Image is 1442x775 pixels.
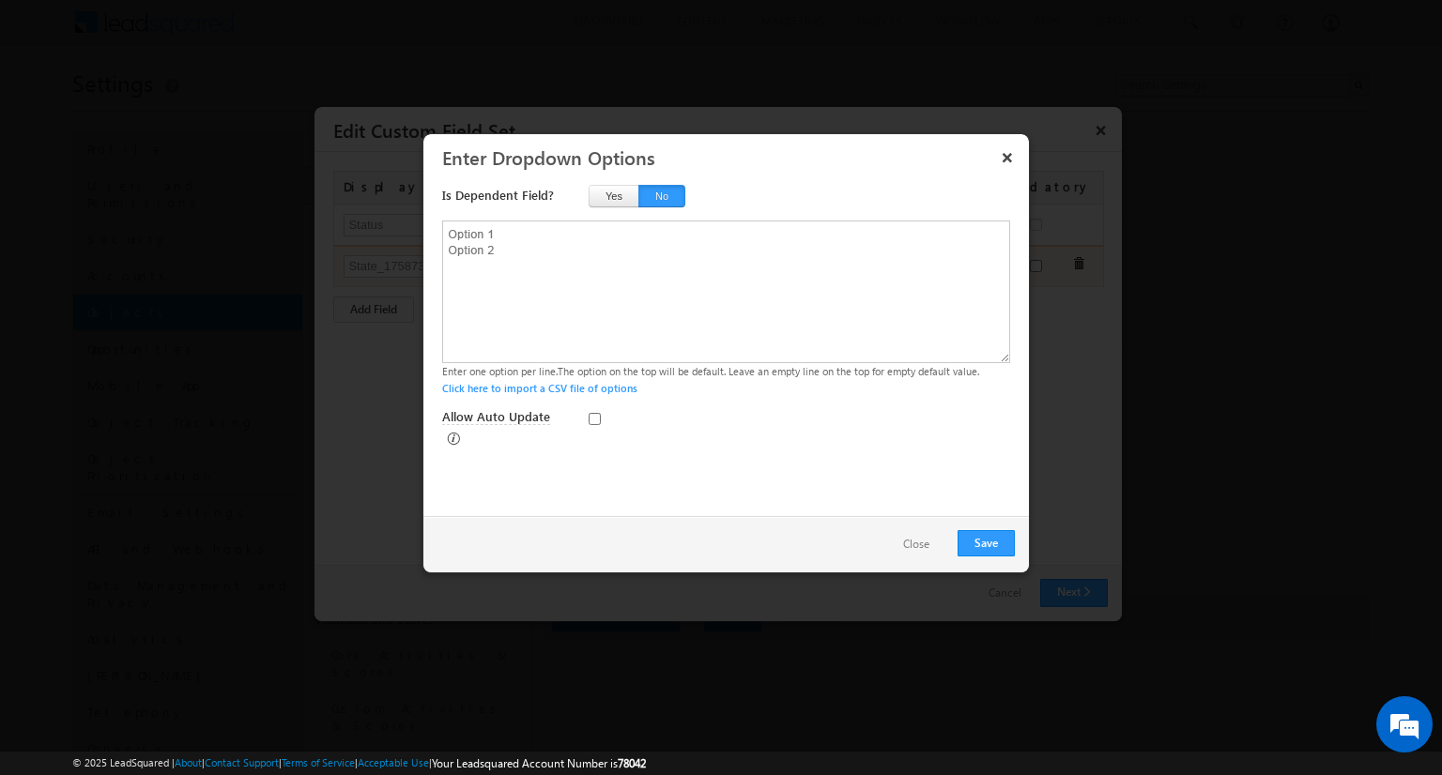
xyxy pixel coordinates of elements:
[358,756,429,768] a: Acceptable Use
[442,141,1022,174] h3: Enter Dropdown Options
[175,756,202,768] a: About
[442,380,1015,397] div: Click here to import a CSV file of options
[205,756,279,768] a: Contact Support
[589,185,639,207] button: Yes
[255,578,341,603] em: Start Chat
[958,530,1015,556] button: Save
[432,756,646,770] span: Your Leadsquared Account Number is
[638,185,685,207] button: No
[558,365,979,377] span: The option on the top will be default. Leave an empty line on the top for empty default value.
[308,9,353,54] div: Minimize live chat window
[282,756,355,768] a: Terms of Service
[618,756,646,770] span: 78042
[884,531,948,558] button: Close
[442,187,554,203] span: Is Dependent Field?
[442,408,550,425] span: Allow Auto Update
[992,141,1022,174] button: ×
[72,754,646,772] span: © 2025 LeadSquared | | | | |
[32,99,79,123] img: d_60004797649_company_0_60004797649
[98,99,315,123] div: Chat with us now
[24,174,343,562] textarea: Type your message and hit 'Enter'
[442,363,1015,380] div: Enter one option per line.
